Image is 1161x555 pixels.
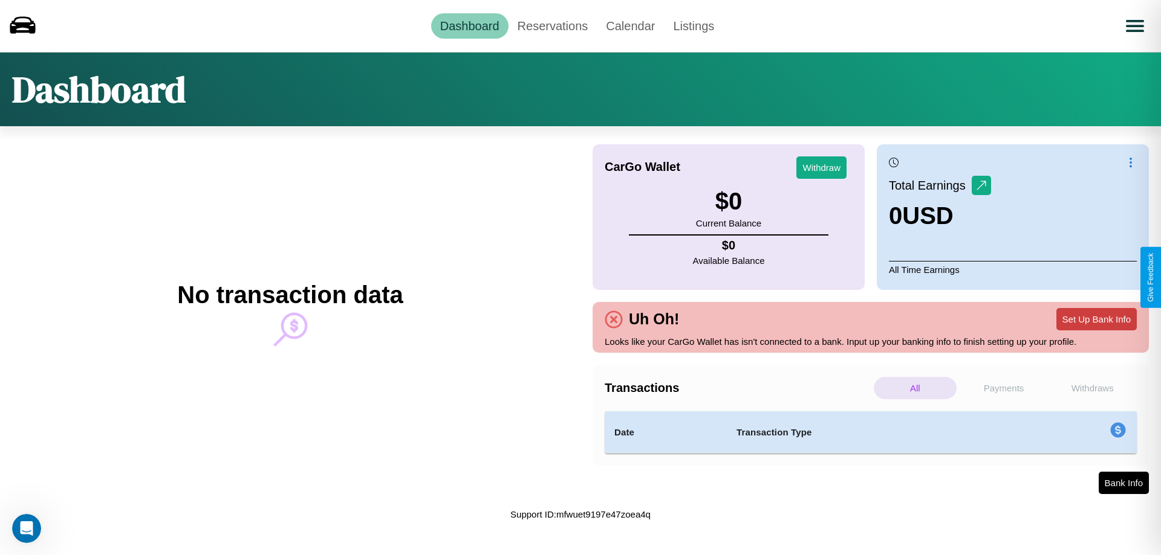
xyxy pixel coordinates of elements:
[889,261,1137,278] p: All Time Earnings
[605,411,1137,454] table: simple table
[693,252,765,269] p: Available Balance
[614,425,717,440] h4: Date
[12,65,186,114] h1: Dashboard
[874,377,957,399] p: All
[597,13,664,39] a: Calendar
[1118,9,1152,43] button: Open menu
[1051,377,1134,399] p: Withdraws
[796,156,847,179] button: Withdraw
[696,215,761,231] p: Current Balance
[12,514,41,543] iframe: Intercom live chat
[605,160,680,174] h4: CarGo Wallet
[963,377,1046,399] p: Payments
[623,310,685,328] h4: Uh Oh!
[737,425,1011,440] h4: Transaction Type
[696,188,761,215] h3: $ 0
[889,202,991,229] h3: 0 USD
[889,175,972,196] p: Total Earnings
[1146,253,1155,302] div: Give Feedback
[693,239,765,252] h4: $ 0
[510,506,651,522] p: Support ID: mfwuet9197e47zoea4q
[177,281,403,309] h2: No transaction data
[605,381,871,395] h4: Transactions
[1099,472,1149,494] button: Bank Info
[605,333,1137,350] p: Looks like your CarGo Wallet has isn't connected to a bank. Input up your banking info to finish ...
[509,13,597,39] a: Reservations
[431,13,509,39] a: Dashboard
[664,13,723,39] a: Listings
[1056,308,1137,330] button: Set Up Bank Info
